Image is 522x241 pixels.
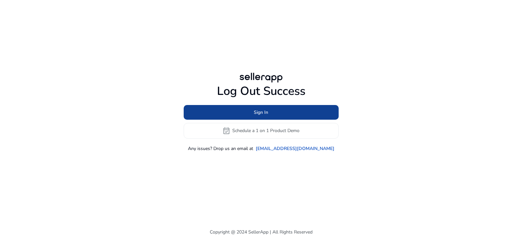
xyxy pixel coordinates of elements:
[223,127,230,135] span: event_available
[184,105,339,120] button: Sign In
[184,123,339,139] button: event_availableSchedule a 1 on 1 Product Demo
[188,145,253,152] p: Any issues? Drop us an email at
[254,109,268,116] span: Sign In
[184,84,339,98] h1: Log Out Success
[256,145,334,152] a: [EMAIL_ADDRESS][DOMAIN_NAME]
